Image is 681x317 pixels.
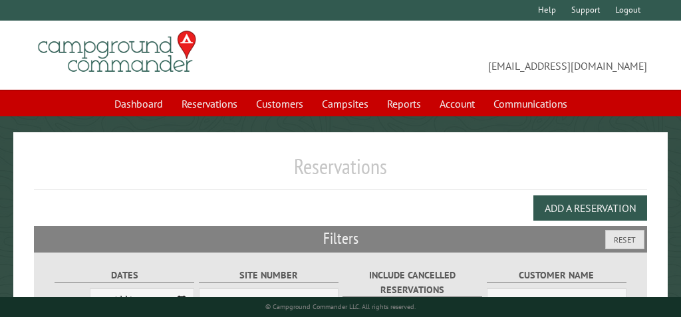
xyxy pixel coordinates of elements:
[314,91,376,116] a: Campsites
[485,91,575,116] a: Communications
[248,91,311,116] a: Customers
[533,195,647,221] button: Add a Reservation
[34,154,647,190] h1: Reservations
[55,296,90,309] label: From:
[199,268,339,283] label: Site Number
[55,268,194,283] label: Dates
[487,268,626,283] label: Customer Name
[34,226,647,251] h2: Filters
[379,91,429,116] a: Reports
[174,91,245,116] a: Reservations
[432,91,483,116] a: Account
[340,37,647,74] span: [EMAIL_ADDRESS][DOMAIN_NAME]
[34,26,200,78] img: Campground Commander
[265,302,416,311] small: © Campground Commander LLC. All rights reserved.
[605,230,644,249] button: Reset
[342,268,482,297] label: Include Cancelled Reservations
[106,91,171,116] a: Dashboard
